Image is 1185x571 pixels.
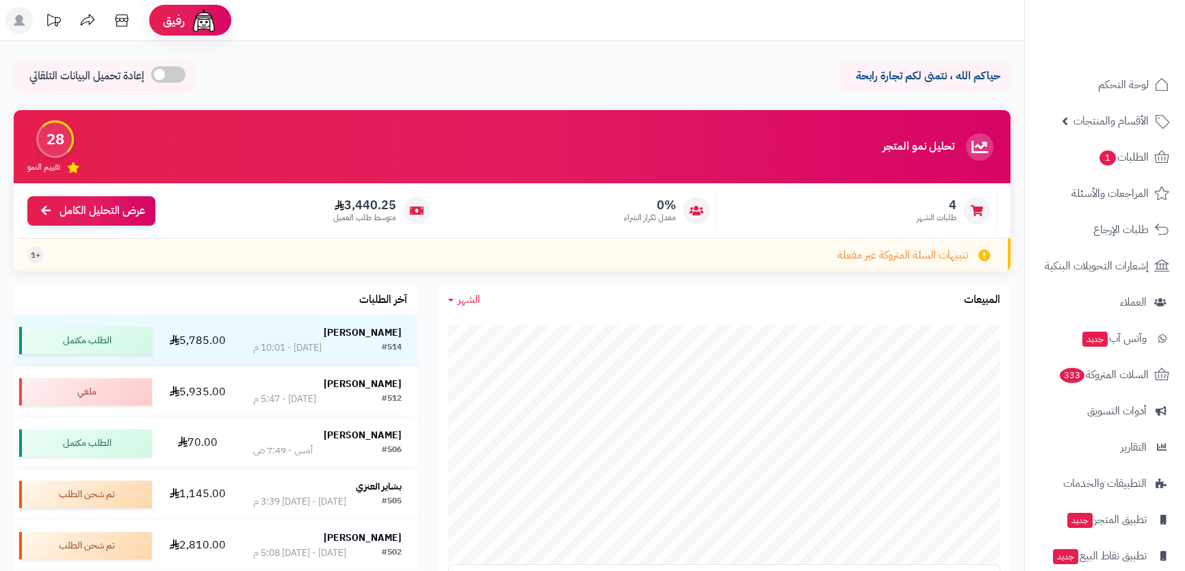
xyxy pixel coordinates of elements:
span: رفيق [163,12,185,29]
span: تنبيهات السلة المتروكة غير مفعلة [837,248,968,263]
span: إعادة تحميل البيانات التلقائي [29,68,144,84]
td: 1,145.00 [157,469,237,520]
span: جديد [1053,549,1078,564]
span: طلبات الإرجاع [1093,220,1149,239]
h3: المبيعات [964,294,1000,306]
div: [DATE] - 5:47 م [253,393,316,406]
a: عرض التحليل الكامل [27,196,155,226]
span: عرض التحليل الكامل [60,203,145,219]
span: 0% [624,198,676,213]
span: جديد [1067,513,1093,528]
span: 3,440.25 [333,198,396,213]
div: #512 [382,393,402,406]
a: تطبيق المتجرجديد [1033,503,1177,536]
strong: [PERSON_NAME] [324,377,402,391]
a: المراجعات والأسئلة [1033,177,1177,210]
span: التطبيقات والخدمات [1063,474,1147,493]
span: أدوات التسويق [1087,401,1147,421]
span: معدل تكرار الشراء [624,212,676,224]
div: #514 [382,341,402,355]
a: الشهر [448,292,480,308]
a: إشعارات التحويلات البنكية [1033,250,1177,282]
span: 4 [917,198,956,213]
strong: [PERSON_NAME] [324,531,402,545]
div: تم شحن الطلب [19,481,152,508]
strong: [PERSON_NAME] [324,428,402,442]
td: 5,785.00 [157,315,237,366]
div: #502 [382,546,402,560]
div: [DATE] - 10:01 م [253,341,322,355]
span: لوحة التحكم [1098,75,1149,94]
span: +1 [31,250,40,261]
a: العملاء [1033,286,1177,319]
a: الطلبات1 [1033,141,1177,174]
div: ملغي [19,378,152,406]
span: العملاء [1120,293,1147,312]
span: تطبيق المتجر [1066,510,1147,529]
a: السلات المتروكة333 [1033,358,1177,391]
div: [DATE] - [DATE] 3:39 م [253,495,346,509]
div: #505 [382,495,402,509]
div: تم شحن الطلب [19,532,152,559]
div: الطلب مكتمل [19,429,152,457]
a: وآتس آبجديد [1033,322,1177,355]
a: تحديثات المنصة [36,7,70,38]
a: التطبيقات والخدمات [1033,467,1177,500]
img: ai-face.png [190,7,218,34]
a: أدوات التسويق [1033,395,1177,427]
td: 70.00 [157,418,237,468]
span: تقييم النمو [27,161,60,173]
td: 2,810.00 [157,520,237,571]
h3: تحليل نمو المتجر [883,141,954,153]
span: الطلبات [1098,148,1149,167]
a: لوحة التحكم [1033,68,1177,101]
span: الأقسام والمنتجات [1073,111,1149,131]
h3: آخر الطلبات [359,294,407,306]
span: السلات المتروكة [1058,365,1149,384]
span: إشعارات التحويلات البنكية [1045,256,1149,276]
span: التقارير [1121,438,1147,457]
span: طلبات الشهر [917,212,956,224]
div: الطلب مكتمل [19,327,152,354]
strong: [PERSON_NAME] [324,326,402,340]
a: التقارير [1033,431,1177,464]
span: وآتس آب [1081,329,1147,348]
span: الشهر [458,291,480,308]
td: 5,935.00 [157,367,237,417]
span: المراجعات والأسئلة [1071,184,1149,203]
span: 333 [1060,368,1084,383]
div: #506 [382,444,402,457]
span: متوسط طلب العميل [333,212,396,224]
span: 1 [1099,150,1116,165]
p: حياكم الله ، نتمنى لكم تجارة رابحة [850,68,1000,84]
a: طلبات الإرجاع [1033,213,1177,246]
div: أمس - 7:49 ص [253,444,313,457]
span: تطبيق نقاط البيع [1052,546,1147,566]
strong: بشاير العنزي [356,479,402,494]
span: جديد [1082,332,1108,347]
div: [DATE] - [DATE] 5:08 م [253,546,346,560]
